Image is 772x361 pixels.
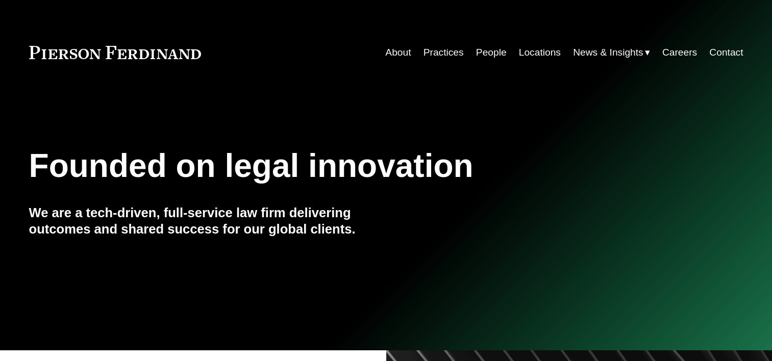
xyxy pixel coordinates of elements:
h4: We are a tech-driven, full-service law firm delivering outcomes and shared success for our global... [29,204,386,238]
h1: Founded on legal innovation [29,147,625,185]
a: folder dropdown [573,43,650,62]
a: Locations [519,43,561,62]
a: About [385,43,411,62]
span: News & Insights [573,44,643,62]
a: People [476,43,507,62]
a: Careers [662,43,697,62]
a: Contact [709,43,743,62]
a: Practices [424,43,464,62]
